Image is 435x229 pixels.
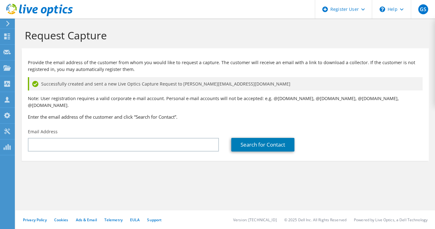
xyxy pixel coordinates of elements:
[104,217,123,222] a: Telemetry
[28,113,423,120] h3: Enter the email address of the customer and click “Search for Contact”.
[147,217,162,222] a: Support
[25,29,423,42] h1: Request Capture
[233,217,277,222] li: Version: [TECHNICAL_ID]
[76,217,97,222] a: Ads & Email
[418,4,428,14] span: GS
[28,95,423,109] p: Note: User registration requires a valid corporate e-mail account. Personal e-mail accounts will ...
[41,81,290,87] span: Successfully created and sent a new Live Optics Capture Request to [PERSON_NAME][EMAIL_ADDRESS][D...
[354,217,428,222] li: Powered by Live Optics, a Dell Technology
[23,217,47,222] a: Privacy Policy
[28,59,423,73] p: Provide the email address of the customer from whom you would like to request a capture. The cust...
[28,129,58,135] label: Email Address
[54,217,68,222] a: Cookies
[284,217,346,222] li: © 2025 Dell Inc. All Rights Reserved
[231,138,294,152] a: Search for Contact
[380,7,385,12] svg: \n
[130,217,140,222] a: EULA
